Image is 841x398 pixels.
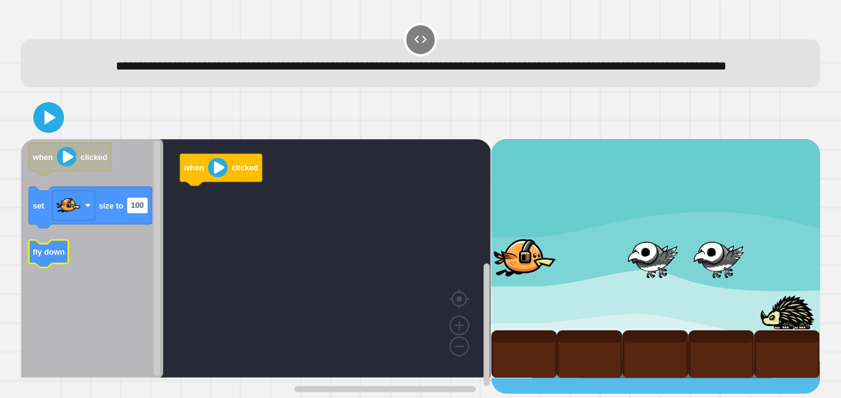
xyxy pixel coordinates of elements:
[231,163,258,172] text: clicked
[183,163,204,172] text: when
[81,153,107,162] text: clicked
[32,153,53,162] text: when
[33,201,44,210] text: set
[21,139,491,394] div: Blockly Workspace
[99,201,124,210] text: size to
[33,247,65,257] text: fly down
[131,201,144,210] text: 100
